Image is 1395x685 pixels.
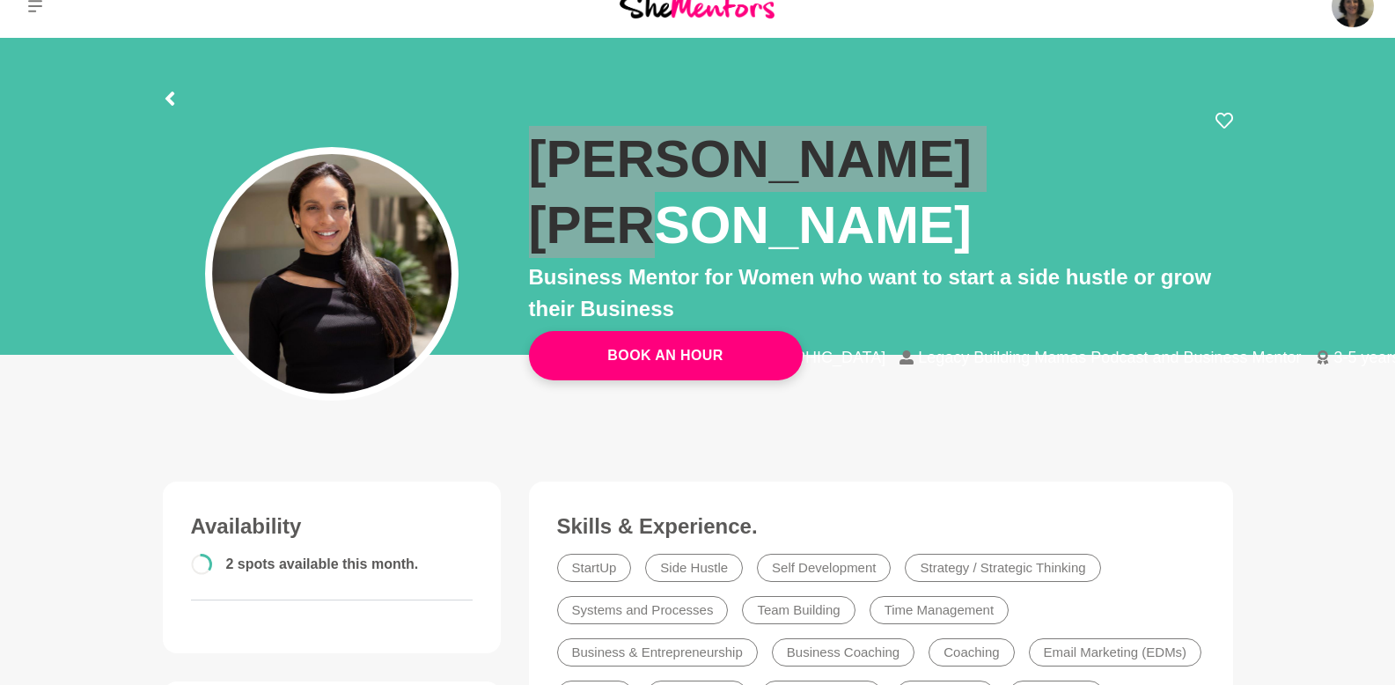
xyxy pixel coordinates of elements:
p: Business Mentor for Women who want to start a side hustle or grow their Business [529,261,1233,325]
h3: Skills & Experience. [557,513,1205,540]
li: [GEOGRAPHIC_DATA], [GEOGRAPHIC_DATA] [529,350,900,365]
li: Legacy Building Mamas Podcast and Business Mentor [899,350,1315,365]
h1: [PERSON_NAME] [PERSON_NAME] [529,126,1215,258]
button: Book An Hour [529,331,803,380]
span: 2 spots available this month. [226,556,419,571]
h3: Availability [191,513,473,540]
